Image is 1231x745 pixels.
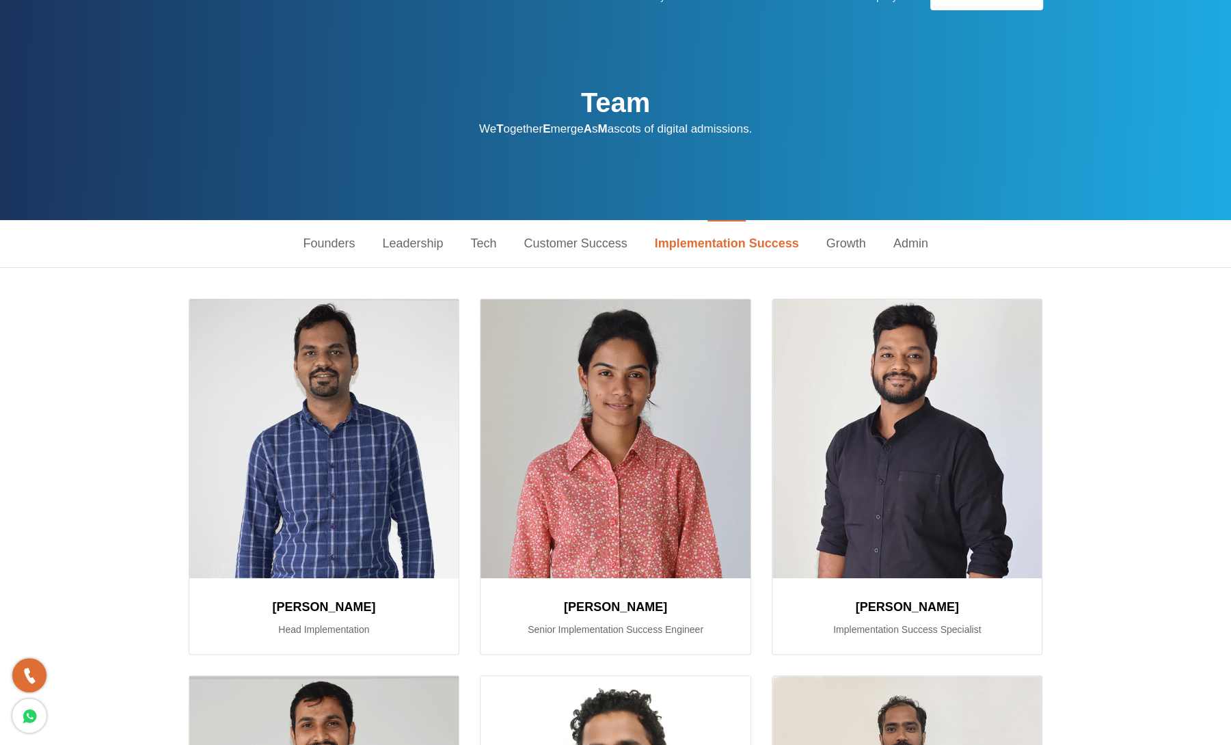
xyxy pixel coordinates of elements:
[510,220,640,267] a: Customer Success
[641,220,813,267] a: Implementation Success
[584,122,592,135] strong: A
[789,595,1026,619] h3: [PERSON_NAME]
[543,122,550,135] strong: E
[457,220,510,267] a: Tech
[581,87,651,118] strong: Team
[368,220,457,267] a: Leadership
[206,621,443,638] p: Head Implementation
[479,119,752,139] p: We ogether merge s ascots of digital admissions.
[880,220,942,267] a: Admin
[497,595,734,619] h3: [PERSON_NAME]
[496,122,503,135] strong: T
[813,220,880,267] a: Growth
[597,122,607,135] strong: M
[497,621,734,638] p: Senior Implementation Success Engineer
[206,595,443,619] h3: [PERSON_NAME]
[289,220,368,267] a: Founders
[789,621,1026,638] p: Implementation Success Specialist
